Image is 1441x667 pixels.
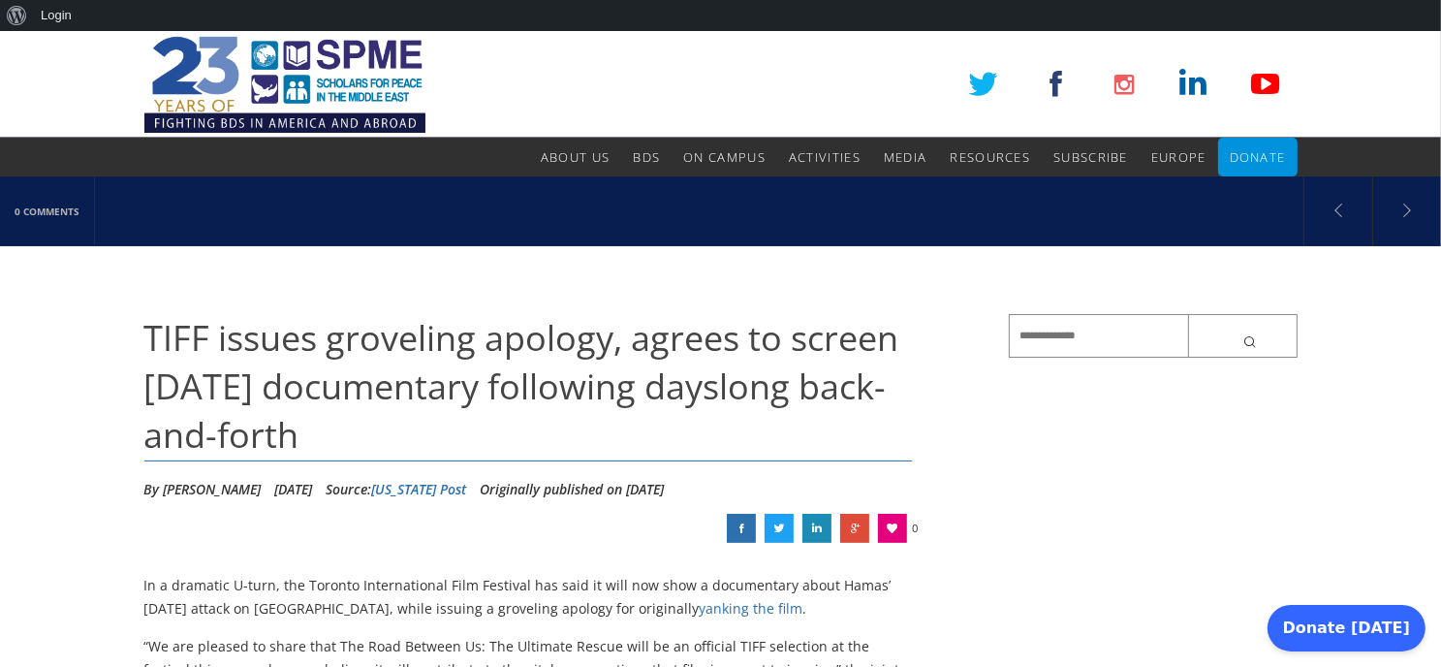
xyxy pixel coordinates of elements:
span: On Campus [683,148,766,166]
a: TIFF issues groveling apology, agrees to screen Oct. 7 documentary following dayslong back-and-forth [765,514,794,543]
a: About Us [541,138,610,176]
a: Europe [1151,138,1206,176]
p: In a dramatic U-turn, the Toronto International Film Festival has said it will now show a documen... [144,574,913,620]
a: BDS [633,138,660,176]
a: On Campus [683,138,766,176]
a: Activities [789,138,861,176]
a: Resources [950,138,1030,176]
a: yanking the film [700,599,803,618]
div: Source: [327,475,467,504]
a: Media [884,138,927,176]
span: 0 [912,514,918,543]
span: Activities [789,148,861,166]
li: By [PERSON_NAME] [144,475,262,504]
a: Donate [1230,138,1286,176]
a: TIFF issues groveling apology, agrees to screen Oct. 7 documentary following dayslong back-and-forth [840,514,869,543]
span: Europe [1151,148,1206,166]
a: TIFF issues groveling apology, agrees to screen Oct. 7 documentary following dayslong back-and-forth [802,514,831,543]
span: Donate [1230,148,1286,166]
a: [US_STATE] Post [372,480,467,498]
span: TIFF issues groveling apology, agrees to screen [DATE] documentary following dayslong back-and-forth [144,314,899,460]
span: Resources [950,148,1030,166]
a: Subscribe [1053,138,1128,176]
a: TIFF issues groveling apology, agrees to screen Oct. 7 documentary following dayslong back-and-forth [727,514,756,543]
span: Subscribe [1053,148,1128,166]
span: About Us [541,148,610,166]
li: [DATE] [275,475,313,504]
span: BDS [633,148,660,166]
img: SPME [144,31,425,138]
span: Media [884,148,927,166]
li: Originally published on [DATE] [481,475,665,504]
